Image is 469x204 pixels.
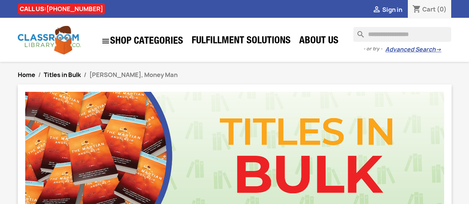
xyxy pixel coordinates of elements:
[353,27,451,42] input: Search
[422,5,436,13] span: Cart
[188,34,294,49] a: Fulfillment Solutions
[353,27,362,36] i: search
[436,46,441,53] span: →
[44,71,81,79] a: Titles in Bulk
[372,6,402,14] a:  Sign in
[18,71,35,79] a: Home
[101,37,110,46] i: 
[18,3,105,14] div: CALL US:
[363,45,385,53] span: - or try -
[412,5,421,14] i: shopping_cart
[385,46,441,53] a: Advanced Search→
[372,6,381,14] i: 
[98,33,187,49] a: SHOP CATEGORIES
[89,71,178,79] span: [PERSON_NAME], Money Man
[437,5,447,13] span: (0)
[46,5,103,13] a: [PHONE_NUMBER]
[18,26,81,54] img: Classroom Library Company
[382,6,402,14] span: Sign in
[295,34,342,49] a: About Us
